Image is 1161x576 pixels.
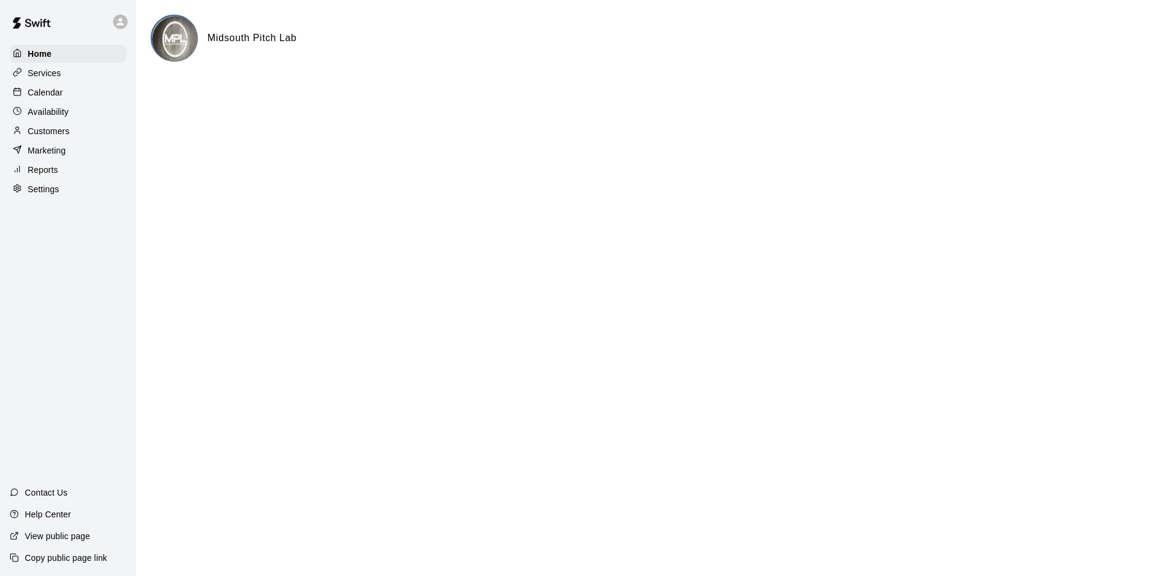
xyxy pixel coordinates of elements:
[25,552,107,564] p: Copy public page link
[25,487,68,499] p: Contact Us
[28,48,52,60] p: Home
[152,16,198,62] img: Midsouth Pitch Lab logo
[10,45,126,63] a: Home
[10,161,126,179] a: Reports
[25,508,71,520] p: Help Center
[28,144,66,157] p: Marketing
[10,64,126,82] a: Services
[10,103,126,121] a: Availability
[10,122,126,140] a: Customers
[28,67,61,79] p: Services
[10,141,126,160] a: Marketing
[28,164,58,176] p: Reports
[28,106,69,118] p: Availability
[10,180,126,198] a: Settings
[207,30,297,46] h6: Midsouth Pitch Lab
[28,125,70,137] p: Customers
[10,83,126,102] a: Calendar
[28,86,63,99] p: Calendar
[28,183,59,195] p: Settings
[25,530,90,542] p: View public page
